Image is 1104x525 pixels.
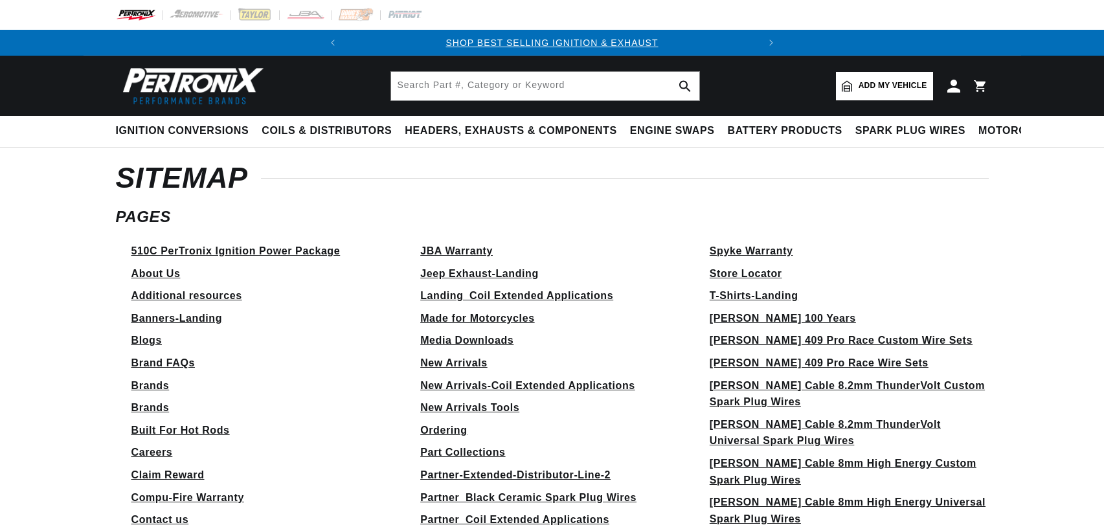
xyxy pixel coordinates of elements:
h2: Sitemap [116,166,989,190]
a: SHOP BEST SELLING IGNITION & EXHAUST [445,38,658,48]
a: Store Locator [710,268,782,279]
summary: Headers, Exhausts & Components [398,116,623,146]
h2: Pages [116,210,989,223]
a: Additional resources [131,290,242,301]
span: Battery Products [728,124,842,138]
summary: Motorcycle [972,116,1062,146]
a: JBA Warranty [420,245,493,256]
summary: Spark Plug Wires [849,116,972,146]
a: About Us [131,268,181,279]
a: New Arrivals [420,357,488,368]
a: Brands [131,380,170,391]
a: Ordering [420,425,467,436]
div: Announcement [346,36,758,50]
a: Compu-Fire Warranty [131,492,244,503]
a: Careers [131,447,173,458]
a: [PERSON_NAME] Cable 8.2mm ThunderVolt Universal Spark Plug Wires [710,419,941,447]
a: Partner_Coil Extended Applications [420,514,609,525]
a: Partner-Extended-Distributor-Line-2 [420,469,611,480]
summary: Engine Swaps [624,116,721,146]
a: [PERSON_NAME] Cable 8.2mm ThunderVolt Custom Spark Plug Wires [710,380,985,408]
summary: Ignition Conversions [116,116,256,146]
a: Brands [131,402,170,413]
a: 510C PerTronix Ignition Power Package [131,245,341,256]
a: [PERSON_NAME] Cable 8mm High Energy Custom Spark Plug Wires [710,458,976,486]
input: Search Part #, Category or Keyword [391,72,699,100]
a: New Arrivals Tools [420,402,519,413]
a: Partner_Black Ceramic Spark Plug Wires [420,492,636,503]
a: Landing_Coil Extended Applications [420,290,613,301]
a: Built For Hot Rods [131,425,230,436]
a: Brand FAQs [131,357,195,368]
a: Banners-Landing [131,313,223,324]
summary: Coils & Distributors [255,116,398,146]
a: Contact us [131,514,189,525]
span: Headers, Exhausts & Components [405,124,616,138]
span: Engine Swaps [630,124,715,138]
a: Add my vehicle [836,72,933,100]
a: Jeep Exhaust-Landing [420,268,539,279]
span: Add my vehicle [859,80,927,92]
a: [PERSON_NAME] Cable 8mm High Energy Universal Spark Plug Wires [710,497,986,524]
a: T-Shirts-Landing [710,290,798,301]
span: Ignition Conversions [116,124,249,138]
slideshow-component: Translation missing: en.sections.announcements.announcement_bar [84,30,1021,56]
button: Translation missing: en.sections.announcements.next_announcement [758,30,784,56]
a: Media Downloads [420,335,513,346]
a: New Arrivals-Coil Extended Applications [420,380,635,391]
span: Motorcycle [978,124,1055,138]
span: Coils & Distributors [262,124,392,138]
summary: Battery Products [721,116,849,146]
a: [PERSON_NAME] 100 Years [710,313,856,324]
a: Claim Reward [131,469,205,480]
span: Spark Plug Wires [855,124,965,138]
img: Pertronix [116,63,265,108]
a: [PERSON_NAME] 409 Pro Race Custom Wire Sets [710,335,973,346]
button: search button [671,72,699,100]
button: Translation missing: en.sections.announcements.previous_announcement [320,30,346,56]
a: Blogs [131,335,162,346]
a: Part Collections [420,447,505,458]
a: [PERSON_NAME] 409 Pro Race Wire Sets [710,357,929,368]
a: Made for Motorcycles [420,313,534,324]
div: 1 of 2 [346,36,758,50]
a: Spyke Warranty [710,245,793,256]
